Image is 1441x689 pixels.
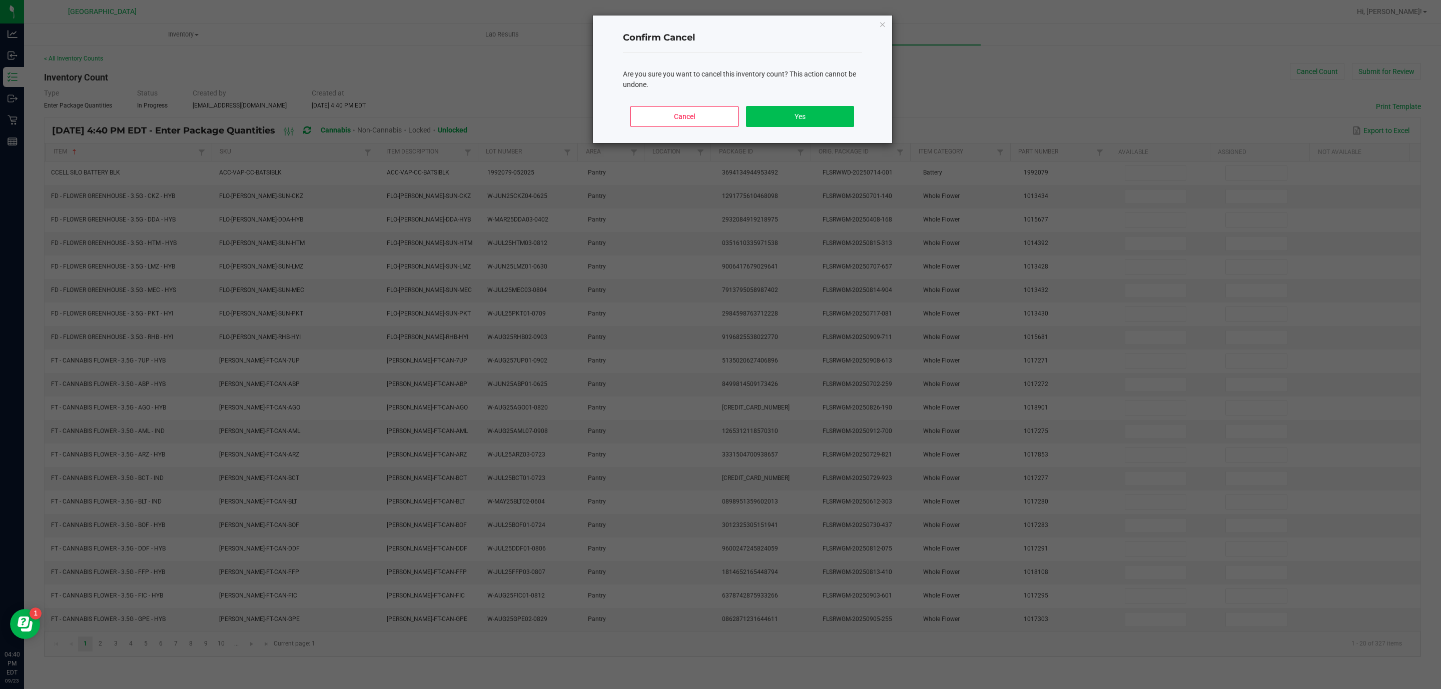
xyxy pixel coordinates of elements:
[30,607,42,619] iframe: Resource center unread badge
[623,31,862,44] h4: Confirm Cancel
[623,69,862,90] div: Are you sure you want to cancel this inventory count? This action cannot be undone.
[746,106,854,127] button: Yes
[630,106,738,127] button: Cancel
[10,609,40,639] iframe: Resource center
[879,18,886,30] button: Close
